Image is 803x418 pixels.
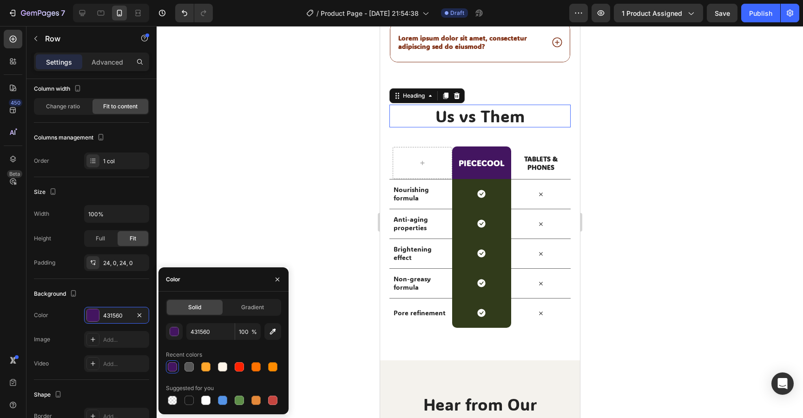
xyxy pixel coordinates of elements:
span: Full [96,234,105,243]
div: Video [34,359,49,368]
span: 1 product assigned [622,8,682,18]
p: 7 [61,7,65,19]
input: Auto [85,206,149,222]
iframe: Design area [380,26,580,418]
div: Width [34,210,49,218]
button: Publish [741,4,780,22]
div: 1 col [103,157,147,166]
div: Add... [103,360,147,368]
div: Padding [34,259,55,267]
input: Eg: FFFFFF [186,323,235,340]
span: % [251,328,257,336]
p: Row [45,33,124,44]
p: Advanced [92,57,123,67]
div: Height [34,234,51,243]
div: Undo/Redo [175,4,213,22]
div: Beta [7,170,22,178]
div: Open Intercom Messenger [771,372,794,395]
div: 24, 0, 24, 0 [103,259,147,267]
div: Order [34,157,49,165]
span: Fit [130,234,136,243]
button: 7 [4,4,69,22]
div: 450 [9,99,22,106]
span: Save [715,9,730,17]
h2: Hear from Our Customers [9,367,191,411]
p: Settings [46,57,72,67]
span: Product Page - [DATE] 21:54:38 [321,8,419,18]
div: Add... [103,336,147,344]
div: Column width [34,83,83,95]
div: Recent colors [166,351,202,359]
div: Publish [749,8,772,18]
span: Gradient [241,303,264,312]
div: Color [34,311,48,319]
div: Size [34,186,59,199]
div: Color [166,275,180,284]
div: 431560 [103,312,130,320]
div: Background [34,288,79,300]
div: Suggested for you [166,384,214,392]
span: / [316,8,319,18]
span: Solid [188,303,201,312]
button: 1 product assigned [614,4,703,22]
span: Draft [450,9,464,17]
div: Shape [34,389,64,401]
span: Fit to content [103,102,138,111]
button: Save [707,4,737,22]
span: Change ratio [46,102,80,111]
div: Columns management [34,132,106,144]
div: Image [34,335,50,344]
